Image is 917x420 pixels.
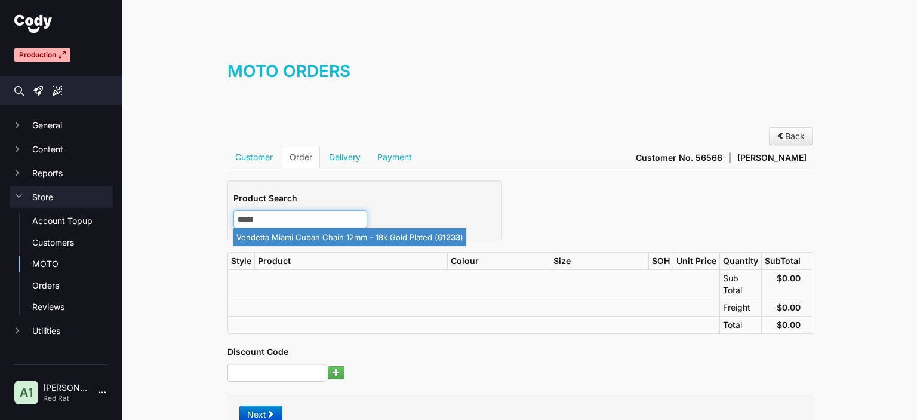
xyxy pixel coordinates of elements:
[10,5,45,41] button: Open LiveChat chat widget
[282,146,320,168] a: Order
[321,146,368,168] a: Delivery
[233,192,496,204] h5: Product Search
[719,299,761,316] td: Freight
[438,232,460,242] strong: 61233
[43,382,89,394] p: [PERSON_NAME] | 1876
[648,253,673,269] th: SOH
[673,253,719,269] th: Unit Price
[227,253,254,269] th: Style
[236,228,463,246] p: Vendetta Miami Cuban Chain 12mm - 18k Gold Plated ( )
[10,139,113,160] button: Content
[10,163,113,184] button: Reports
[777,320,801,330] strong: $0.00
[777,302,801,312] strong: $0.00
[761,253,804,269] th: SubTotal
[227,59,813,95] h1: MOTO Orders
[737,152,807,164] span: [PERSON_NAME]
[254,253,448,269] th: Product
[32,258,113,270] a: MOTO
[227,146,281,168] a: Customer
[447,253,550,269] th: Colour
[32,280,113,292] a: Orders
[10,186,113,208] button: Store
[728,152,731,164] span: |
[32,215,113,227] a: Account Topup
[370,146,420,168] a: Payment
[636,152,722,164] span: Customer No. 56566
[777,273,801,283] strong: $0.00
[719,253,761,269] th: Quantity
[14,48,70,62] div: production
[32,301,113,313] a: Reviews
[719,316,761,333] td: Total
[227,346,813,358] h5: Discount Code
[10,115,113,136] button: General
[43,394,89,403] p: Red Rat
[719,269,761,299] td: Sub Total
[32,237,113,249] a: Customers
[769,127,813,145] a: Back
[10,320,113,342] button: Utilities
[550,253,648,269] th: Size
